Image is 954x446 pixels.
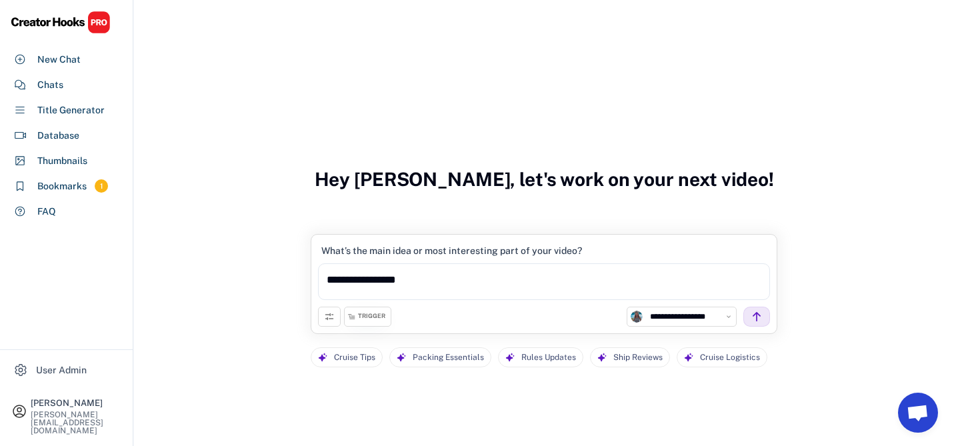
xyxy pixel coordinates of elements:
a: Open chat [898,393,938,433]
div: Packing Essentials [413,348,484,367]
div: TRIGGER [358,312,385,321]
img: unnamed.jpg [631,311,643,323]
div: Thumbnails [37,154,87,168]
div: Ship Reviews [613,348,663,367]
div: [PERSON_NAME][EMAIL_ADDRESS][DOMAIN_NAME] [31,411,121,435]
div: New Chat [37,53,81,67]
h3: Hey [PERSON_NAME], let's work on your next video! [315,154,774,205]
div: What’s the main idea or most interesting part of your video? [321,245,582,257]
div: Rules Updates [521,348,576,367]
div: Title Generator [37,103,105,117]
div: Database [37,129,79,143]
div: Cruise Logistics [700,348,760,367]
img: CHPRO%20Logo.svg [11,11,111,34]
div: User Admin [36,363,87,377]
div: 1 [95,181,108,192]
div: Bookmarks [37,179,87,193]
div: FAQ [37,205,56,219]
div: Chats [37,78,63,92]
div: [PERSON_NAME] [31,399,121,407]
div: Cruise Tips [334,348,375,367]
